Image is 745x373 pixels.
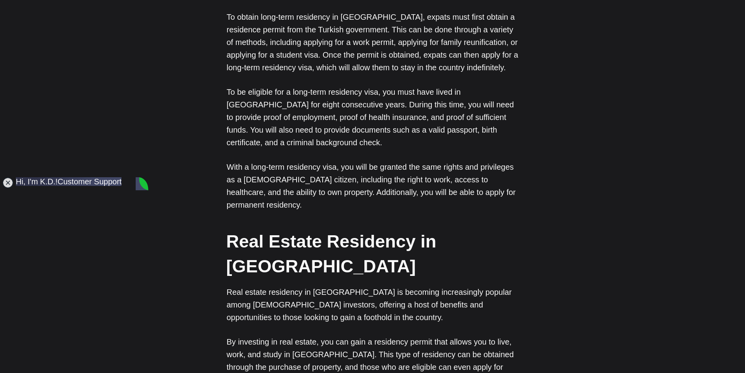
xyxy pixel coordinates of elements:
p: Real estate residency in [GEOGRAPHIC_DATA] is becoming increasingly popular among [DEMOGRAPHIC_DA... [227,286,519,324]
p: To obtain long-term residency in [GEOGRAPHIC_DATA], expats must first obtain a residence permit f... [227,11,519,74]
p: To be eligible for a long-term residency visa, you must have lived in [GEOGRAPHIC_DATA] for eight... [227,86,519,149]
h2: Real Estate Residency in [GEOGRAPHIC_DATA] [226,229,518,279]
p: With a long-term residency visa, you will be granted the same rights and privileges as a [DEMOGRA... [227,161,519,211]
